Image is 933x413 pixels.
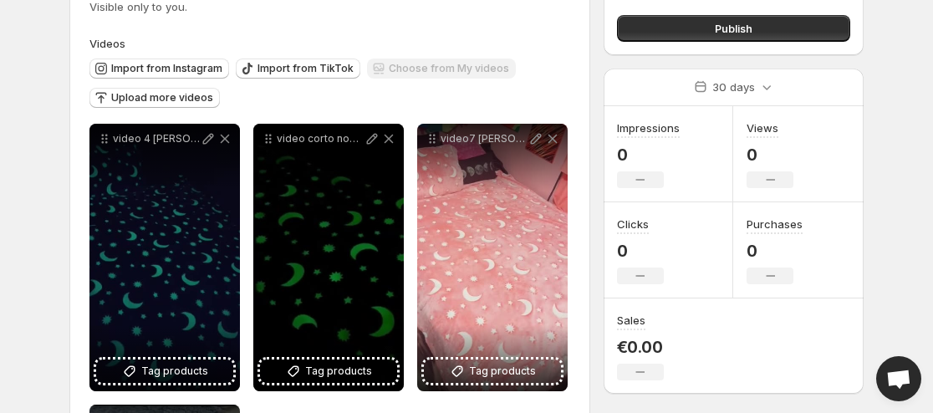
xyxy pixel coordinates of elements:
[89,59,229,79] button: Import from Instagram
[141,363,208,380] span: Tag products
[747,145,793,165] p: 0
[96,359,233,383] button: Tag products
[441,132,528,145] p: video7 [PERSON_NAME] corto
[305,363,372,380] span: Tag products
[424,359,561,383] button: Tag products
[712,79,755,95] p: 30 days
[257,62,354,75] span: Import from TikTok
[747,216,803,232] h3: Purchases
[260,359,397,383] button: Tag products
[617,216,649,232] h3: Clicks
[715,20,752,37] span: Publish
[617,337,664,357] p: €0.00
[113,132,200,145] p: video 4 [PERSON_NAME]
[469,363,536,380] span: Tag products
[89,88,220,108] button: Upload more videos
[89,37,125,50] span: Videos
[747,120,778,136] h3: Views
[617,145,680,165] p: 0
[617,15,850,42] button: Publish
[277,132,364,145] p: video corto nocturno 6 manta Joseba
[747,241,803,261] p: 0
[253,124,404,391] div: video corto nocturno 6 manta JosebaTag products
[876,356,921,401] div: Open chat
[89,124,240,391] div: video 4 [PERSON_NAME]Tag products
[417,124,568,391] div: video7 [PERSON_NAME] cortoTag products
[617,312,645,329] h3: Sales
[617,120,680,136] h3: Impressions
[111,91,213,105] span: Upload more videos
[111,62,222,75] span: Import from Instagram
[617,241,664,261] p: 0
[236,59,360,79] button: Import from TikTok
